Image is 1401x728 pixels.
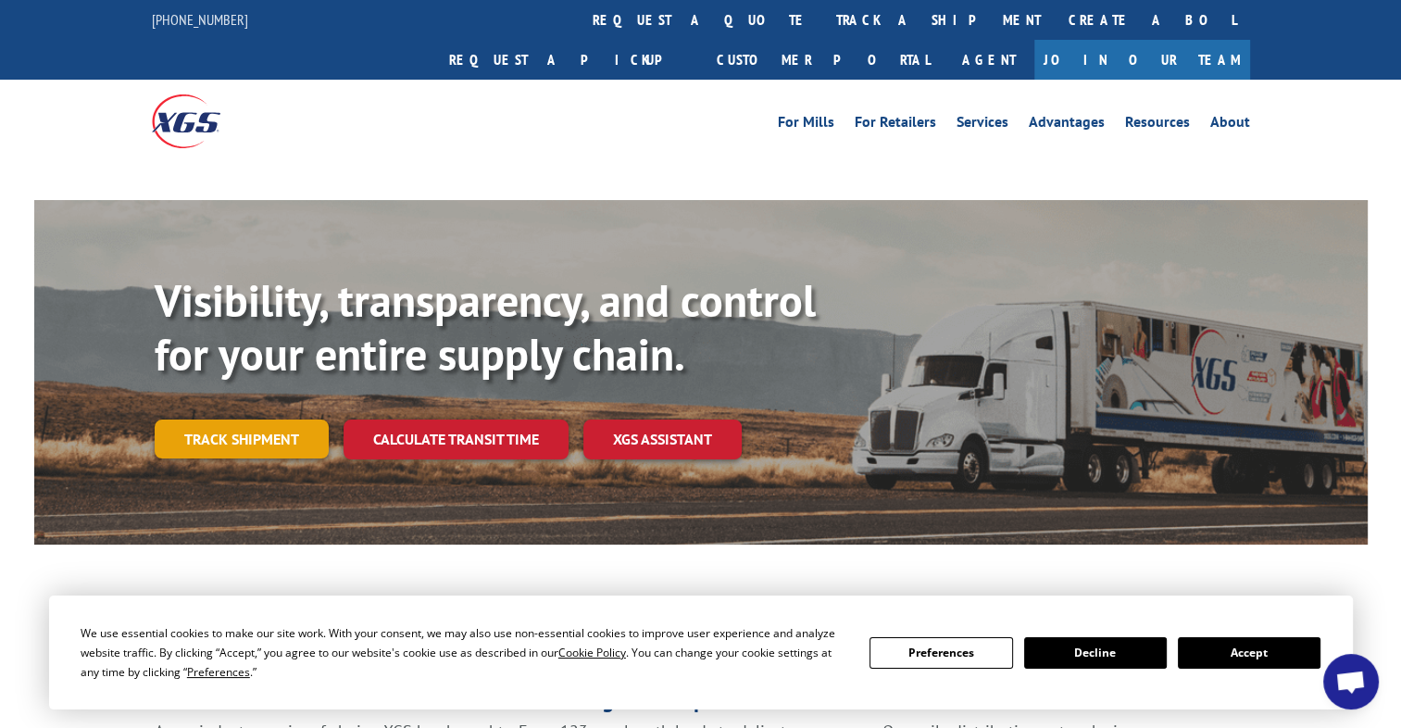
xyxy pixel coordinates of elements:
a: Resources [1125,115,1190,135]
span: Cookie Policy [558,645,626,660]
a: Agent [944,40,1034,80]
a: Track shipment [155,420,329,458]
a: For Mills [778,115,834,135]
button: Preferences [869,637,1012,669]
a: About [1210,115,1250,135]
a: Join Our Team [1034,40,1250,80]
a: Advantages [1029,115,1105,135]
button: Decline [1024,637,1167,669]
a: [PHONE_NUMBER] [152,10,248,29]
button: Accept [1178,637,1320,669]
a: Request a pickup [435,40,703,80]
a: For Retailers [855,115,936,135]
b: Visibility, transparency, and control for your entire supply chain. [155,271,816,383]
div: Cookie Consent Prompt [49,596,1353,709]
div: We use essential cookies to make our site work. With your consent, we may also use non-essential ... [81,623,847,682]
a: Customer Portal [703,40,944,80]
a: XGS ASSISTANT [583,420,742,459]
div: Open chat [1323,654,1379,709]
a: Calculate transit time [344,420,569,459]
a: Services [957,115,1008,135]
span: Preferences [187,664,250,680]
